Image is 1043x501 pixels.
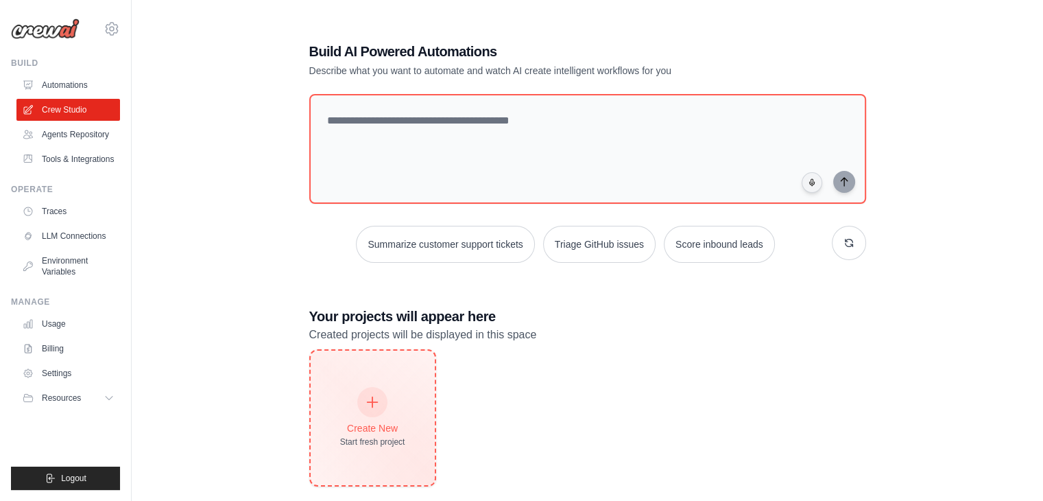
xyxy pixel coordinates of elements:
[16,124,120,145] a: Agents Repository
[309,42,770,61] h1: Build AI Powered Automations
[356,226,534,263] button: Summarize customer support tickets
[340,436,405,447] div: Start fresh project
[309,64,770,78] p: Describe what you want to automate and watch AI create intelligent workflows for you
[16,74,120,96] a: Automations
[664,226,775,263] button: Score inbound leads
[11,58,120,69] div: Build
[11,296,120,307] div: Manage
[16,362,120,384] a: Settings
[16,338,120,360] a: Billing
[309,307,866,326] h3: Your projects will appear here
[16,387,120,409] button: Resources
[16,148,120,170] a: Tools & Integrations
[832,226,866,260] button: Get new suggestions
[16,250,120,283] a: Environment Variables
[11,19,80,39] img: Logo
[543,226,656,263] button: Triage GitHub issues
[340,421,405,435] div: Create New
[16,200,120,222] a: Traces
[11,184,120,195] div: Operate
[61,473,86,484] span: Logout
[309,326,866,344] p: Created projects will be displayed in this space
[16,99,120,121] a: Crew Studio
[802,172,822,193] button: Click to speak your automation idea
[42,393,81,404] span: Resources
[11,467,120,490] button: Logout
[16,225,120,247] a: LLM Connections
[16,313,120,335] a: Usage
